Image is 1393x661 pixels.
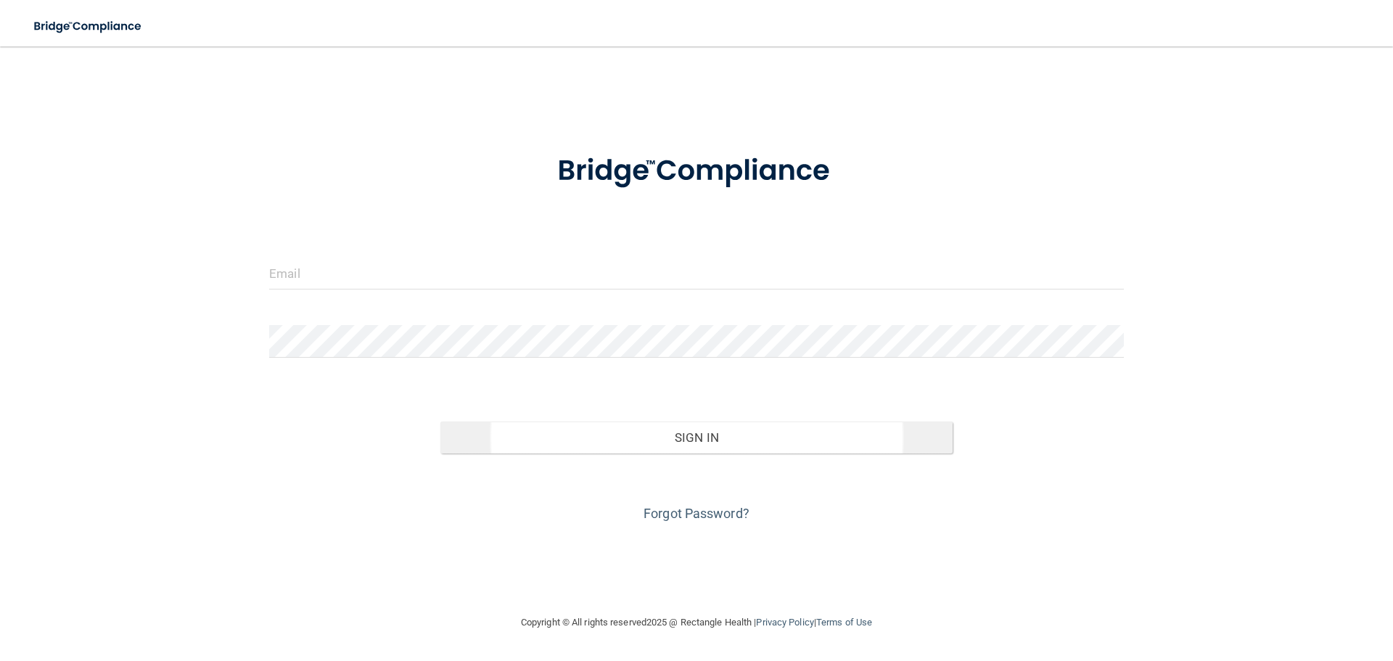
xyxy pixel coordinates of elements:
[756,617,813,628] a: Privacy Policy
[22,12,155,41] img: bridge_compliance_login_screen.278c3ca4.svg
[269,257,1124,290] input: Email
[527,134,866,209] img: bridge_compliance_login_screen.278c3ca4.svg
[432,599,961,646] div: Copyright © All rights reserved 2025 @ Rectangle Health | |
[644,506,749,521] a: Forgot Password?
[816,617,872,628] a: Terms of Use
[440,422,953,453] button: Sign In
